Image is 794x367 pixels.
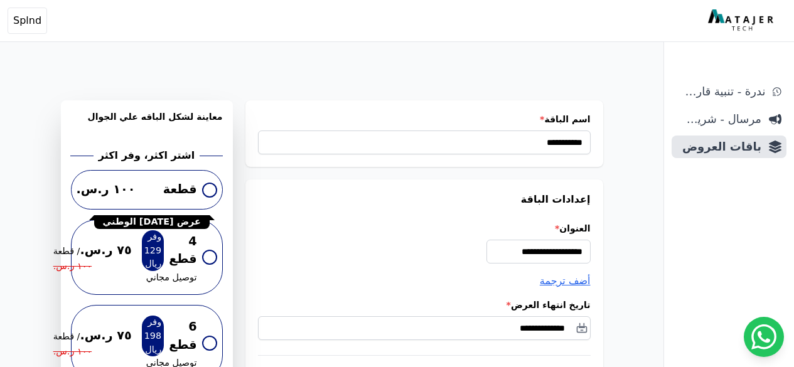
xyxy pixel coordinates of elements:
[258,192,591,207] h3: إعدادات الباقة
[142,230,164,271] span: وفر 129 ريال
[258,299,591,311] label: تاريخ انتهاء العرض
[53,246,80,256] bdi: / قطعة
[94,215,210,229] div: عرض [DATE] الوطني
[677,83,765,100] span: ندرة - تنبية قارب علي النفاذ
[53,327,132,345] span: ٧٥ ر.س.
[540,274,591,289] button: أضف ترجمة
[163,181,197,199] span: قطعة
[53,260,92,274] span: ١٠٠ ر.س.
[13,13,41,28] span: Splnd
[540,275,591,287] span: أضف ترجمة
[8,8,47,34] button: Splnd
[146,271,197,285] span: توصيل مجاني
[677,138,761,156] span: باقات العروض
[53,242,132,260] span: ٧٥ ر.س.
[258,113,591,125] label: اسم الباقة
[677,110,761,128] span: مرسال - شريط دعاية
[169,318,196,354] span: 6 قطع
[142,316,164,356] span: وفر 198 ريال
[99,148,195,163] h2: اشتر اكثر، وفر اكثر
[708,9,776,32] img: MatajerTech Logo
[53,345,92,359] span: ١٠٠ ر.س.
[258,222,591,235] label: العنوان
[71,110,223,138] h3: معاينة لشكل الباقه علي الجوال
[53,331,80,341] bdi: / قطعة
[77,181,136,199] span: ١٠٠ ر.س.
[169,233,196,269] span: 4 قطع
